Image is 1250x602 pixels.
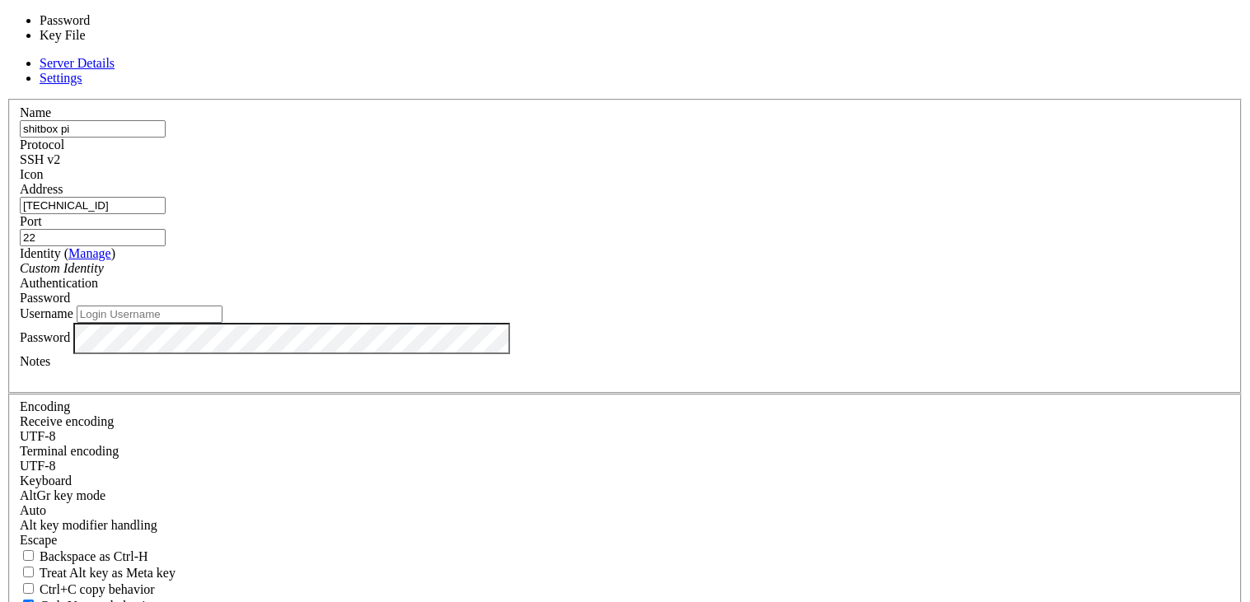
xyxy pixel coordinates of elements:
[20,105,51,119] label: Name
[20,261,1230,276] div: Custom Identity
[40,13,176,28] li: Password
[20,152,60,166] span: SSH v2
[20,261,104,275] i: Custom Identity
[20,582,155,596] label: Ctrl-C copies if true, send ^C to host if false. Ctrl-Shift-C sends ^C to host if true, copies if...
[40,582,155,596] span: Ctrl+C copy behavior
[40,28,176,43] li: Key File
[20,444,119,458] label: The default terminal encoding. ISO-2022 enables character map translations (like graphics maps). ...
[20,414,114,428] label: Set the expected encoding for data received from the host. If the encodings do not match, visual ...
[20,429,1230,444] div: UTF-8
[20,138,64,152] label: Protocol
[20,429,56,443] span: UTF-8
[20,167,43,181] label: Icon
[20,197,166,214] input: Host Name or IP
[20,549,148,563] label: If true, the backspace should send BS ('\x08', aka ^H). Otherwise the backspace key should send '...
[20,214,42,228] label: Port
[20,120,166,138] input: Server Name
[20,276,98,290] label: Authentication
[20,503,46,517] span: Auto
[77,306,222,323] input: Login Username
[20,291,1230,306] div: Password
[20,474,72,488] label: Keyboard
[20,291,70,305] span: Password
[68,246,111,260] a: Manage
[40,549,148,563] span: Backspace as Ctrl-H
[20,518,157,532] label: Controls how the Alt key is handled. Escape: Send an ESC prefix. 8-Bit: Add 128 to the typed char...
[20,459,1230,474] div: UTF-8
[40,566,176,580] span: Treat Alt key as Meta key
[23,550,34,561] input: Backspace as Ctrl-H
[20,246,115,260] label: Identity
[20,503,1230,518] div: Auto
[23,567,34,577] input: Treat Alt key as Meta key
[20,566,176,580] label: Whether the Alt key acts as a Meta key or as a distinct Alt key.
[20,354,50,368] label: Notes
[20,229,166,246] input: Port Number
[20,306,73,320] label: Username
[23,583,34,594] input: Ctrl+C copy behavior
[20,533,57,547] span: Escape
[20,399,70,413] label: Encoding
[20,330,70,344] label: Password
[20,459,56,473] span: UTF-8
[20,488,105,502] label: Set the expected encoding for data received from the host. If the encodings do not match, visual ...
[40,71,82,85] a: Settings
[20,152,1230,167] div: SSH v2
[64,246,115,260] span: ( )
[20,533,1230,548] div: Escape
[40,56,115,70] a: Server Details
[20,182,63,196] label: Address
